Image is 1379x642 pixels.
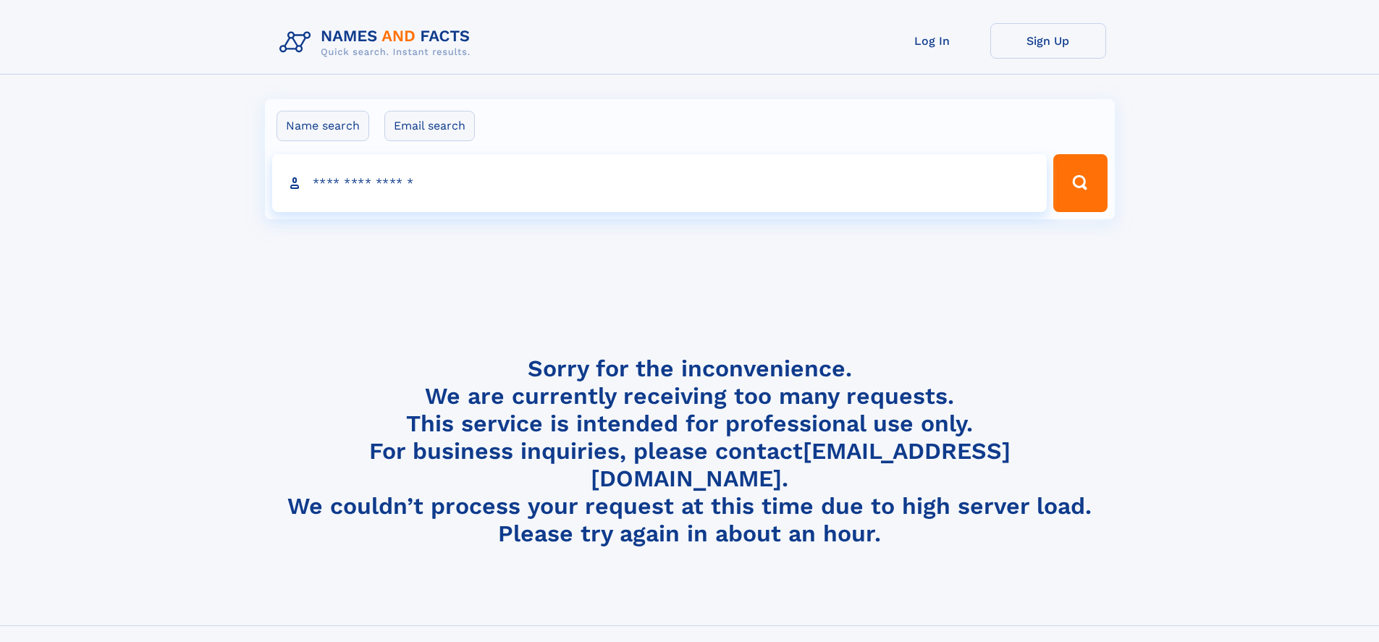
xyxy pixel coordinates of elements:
[874,23,990,59] a: Log In
[591,437,1011,492] a: [EMAIL_ADDRESS][DOMAIN_NAME]
[384,111,475,141] label: Email search
[1053,154,1107,212] button: Search Button
[274,23,482,62] img: Logo Names and Facts
[277,111,369,141] label: Name search
[272,154,1047,212] input: search input
[274,355,1106,548] h4: Sorry for the inconvenience. We are currently receiving too many requests. This service is intend...
[990,23,1106,59] a: Sign Up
